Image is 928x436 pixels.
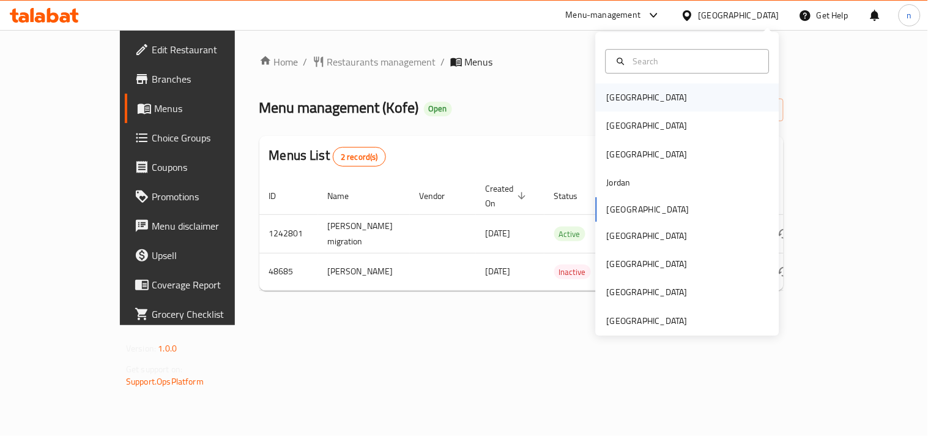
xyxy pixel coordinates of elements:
[152,42,265,57] span: Edit Restaurant
[424,103,452,114] span: Open
[607,176,631,189] div: Jordan
[441,55,445,69] li: /
[269,189,292,203] span: ID
[125,211,275,241] a: Menu disclaimer
[259,55,299,69] a: Home
[420,189,461,203] span: Vendor
[152,219,265,233] span: Menu disclaimer
[125,241,275,270] a: Upsell
[125,299,275,329] a: Grocery Checklist
[566,8,641,23] div: Menu-management
[907,9,912,22] span: n
[486,263,511,279] span: [DATE]
[154,101,265,116] span: Menus
[628,55,762,68] input: Search
[465,55,493,69] span: Menus
[327,55,436,69] span: Restaurants management
[158,340,177,356] span: 1.0.0
[259,94,419,121] span: Menu management ( Kofe )
[486,225,511,241] span: [DATE]
[259,253,318,290] td: 48685
[313,55,436,69] a: Restaurants management
[607,119,688,133] div: [GEOGRAPHIC_DATA]
[152,72,265,86] span: Branches
[125,182,275,211] a: Promotions
[269,146,386,167] h2: Menus List
[303,55,308,69] li: /
[152,189,265,204] span: Promotions
[259,55,784,69] nav: breadcrumb
[125,94,275,123] a: Menus
[554,227,585,241] span: Active
[126,340,156,356] span: Version:
[607,314,688,328] div: [GEOGRAPHIC_DATA]
[126,374,204,389] a: Support.OpsPlatform
[607,91,688,104] div: [GEOGRAPHIC_DATA]
[125,123,275,152] a: Choice Groups
[125,152,275,182] a: Coupons
[126,361,182,377] span: Get support on:
[125,270,275,299] a: Coverage Report
[259,214,318,253] td: 1242801
[152,160,265,175] span: Coupons
[554,227,585,241] div: Active
[333,151,385,163] span: 2 record(s)
[328,189,365,203] span: Name
[424,102,452,116] div: Open
[125,35,275,64] a: Edit Restaurant
[607,257,688,271] div: [GEOGRAPHIC_DATA]
[259,178,867,291] table: enhanced table
[125,64,275,94] a: Branches
[607,286,688,299] div: [GEOGRAPHIC_DATA]
[333,147,386,167] div: Total records count
[152,130,265,145] span: Choice Groups
[699,9,779,22] div: [GEOGRAPHIC_DATA]
[152,277,265,292] span: Coverage Report
[152,248,265,263] span: Upsell
[152,307,265,321] span: Grocery Checklist
[607,148,688,161] div: [GEOGRAPHIC_DATA]
[607,229,688,242] div: [GEOGRAPHIC_DATA]
[318,253,410,290] td: [PERSON_NAME]
[486,181,530,211] span: Created On
[554,189,594,203] span: Status
[554,265,591,279] span: Inactive
[554,265,591,279] div: Inactive
[318,214,410,253] td: [PERSON_NAME] migration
